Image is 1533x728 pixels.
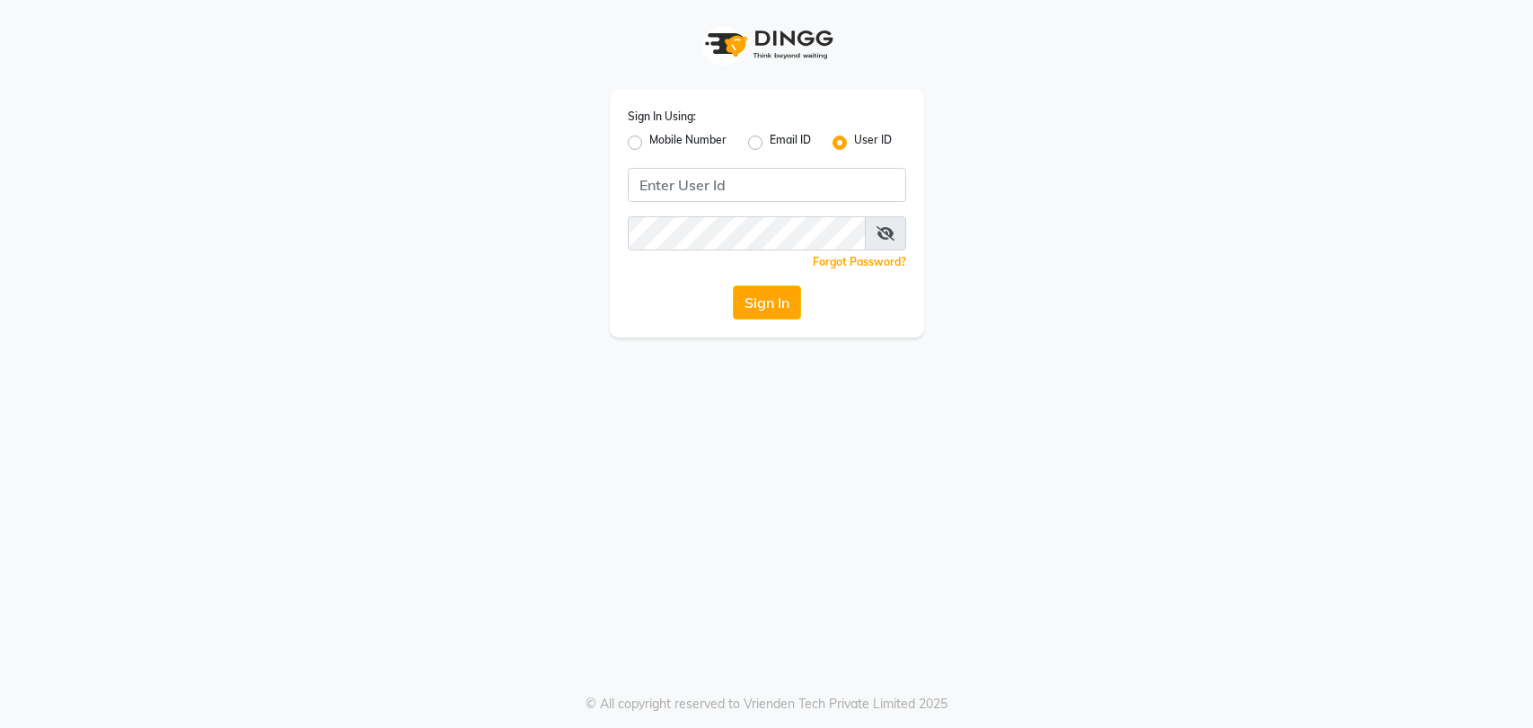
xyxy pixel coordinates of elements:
img: logo1.svg [695,18,839,71]
label: Email ID [770,132,811,153]
button: Sign In [733,285,801,320]
input: Username [628,168,906,202]
label: User ID [854,132,892,153]
input: Username [628,216,866,250]
a: Forgot Password? [813,255,906,268]
label: Sign In Using: [628,109,696,125]
label: Mobile Number [649,132,727,153]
